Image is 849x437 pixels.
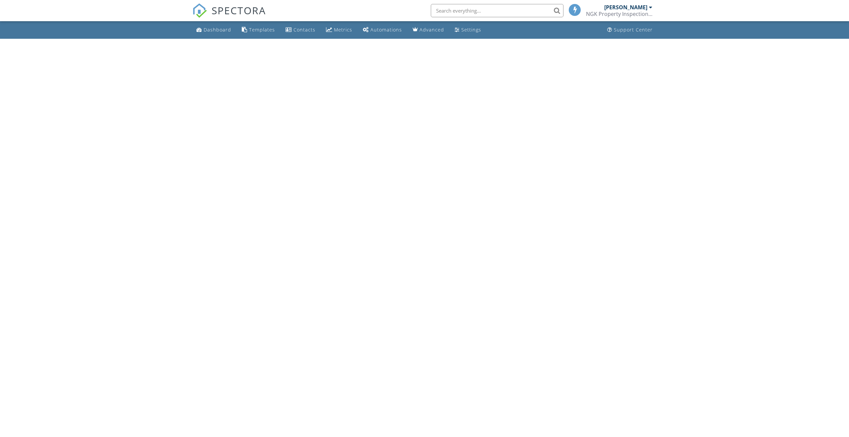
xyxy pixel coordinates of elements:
[461,27,481,33] div: Settings
[334,27,352,33] div: Metrics
[410,24,447,36] a: Advanced
[294,27,315,33] div: Contacts
[614,27,653,33] div: Support Center
[192,3,207,18] img: The Best Home Inspection Software - Spectora
[249,27,275,33] div: Templates
[604,4,647,11] div: [PERSON_NAME]
[431,4,563,17] input: Search everything...
[192,9,266,23] a: SPECTORA
[204,27,231,33] div: Dashboard
[586,11,652,17] div: NGK Property Inspections, LLC
[420,27,444,33] div: Advanced
[605,24,655,36] a: Support Center
[212,3,266,17] span: SPECTORA
[239,24,278,36] a: Templates
[360,24,405,36] a: Automations (Basic)
[283,24,318,36] a: Contacts
[194,24,234,36] a: Dashboard
[370,27,402,33] div: Automations
[323,24,355,36] a: Metrics
[452,24,484,36] a: Settings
